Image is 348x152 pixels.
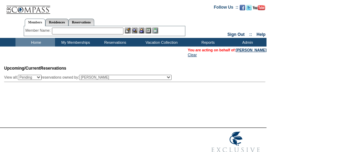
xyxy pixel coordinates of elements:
[55,38,95,47] td: My Memberships
[152,28,158,33] img: b_calculator.gif
[240,7,245,11] a: Become our fan on Facebook
[125,28,131,33] img: b_edit.gif
[4,66,66,71] span: Reservations
[240,5,245,10] img: Become our fan on Facebook
[15,38,55,47] td: Home
[253,5,265,10] img: Subscribe to our YouTube Channel
[25,19,46,26] a: Members
[134,38,187,47] td: Vacation Collection
[187,38,227,47] td: Reports
[188,48,267,52] span: You are acting on behalf of:
[214,4,238,12] td: Follow Us ::
[227,38,267,47] td: Admin
[145,28,151,33] img: Reservations
[227,32,244,37] a: Sign Out
[25,28,52,33] div: Member Name:
[45,19,68,26] a: Residences
[246,5,252,10] img: Follow us on Twitter
[253,7,265,11] a: Subscribe to our YouTube Channel
[188,53,197,57] a: Clear
[236,48,267,52] a: [PERSON_NAME]
[4,66,40,71] span: Upcoming/Current
[257,32,265,37] a: Help
[246,7,252,11] a: Follow us on Twitter
[139,28,144,33] img: Impersonate
[95,38,134,47] td: Reservations
[68,19,94,26] a: Reservations
[249,32,252,37] span: ::
[4,75,175,80] div: View all: reservations owned by:
[132,28,138,33] img: View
